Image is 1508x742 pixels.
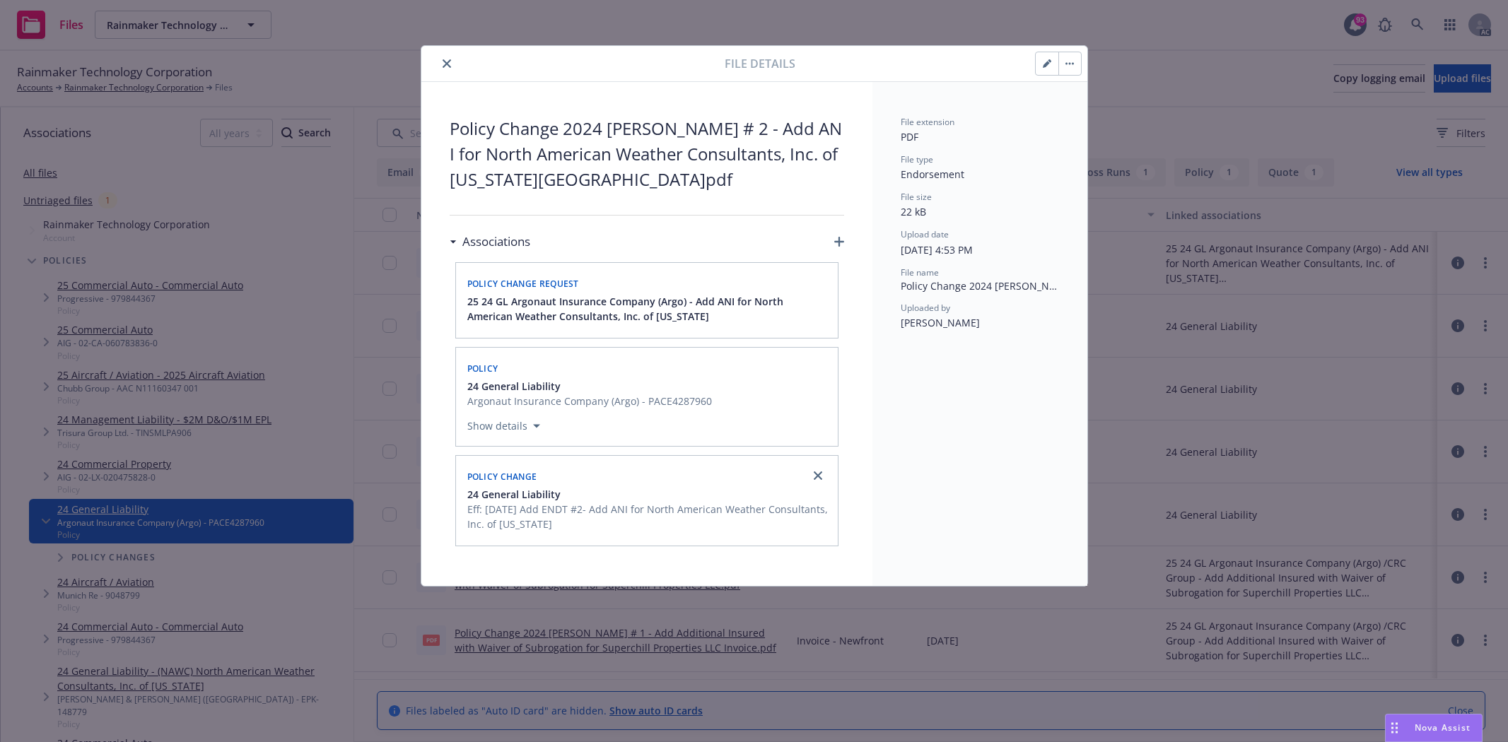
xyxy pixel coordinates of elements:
[450,116,844,192] span: Policy Change 2024 [PERSON_NAME] # 2 - Add ANI for North American Weather Consultants, Inc. of [U...
[901,243,973,257] span: [DATE] 4:53 PM
[725,55,795,72] span: File details
[901,116,954,128] span: File extension
[901,153,933,165] span: File type
[462,418,546,435] button: Show details
[467,379,561,394] span: 24 General Liability
[467,502,829,531] span: Eff: [DATE] Add ENDT #2- Add ANI for North American Weather Consultants, Inc. of [US_STATE]
[467,471,537,483] span: Policy change
[901,130,918,143] span: PDF
[462,232,530,251] h3: Associations
[467,379,712,394] button: 24 General Liability
[438,55,455,72] button: close
[809,467,826,484] a: close
[1415,722,1471,734] span: Nova Assist
[467,487,561,502] span: 24 General Liability
[1385,714,1483,742] button: Nova Assist
[901,278,1059,293] span: Policy Change 2024 [PERSON_NAME] # 2 - Add ANI for North American Weather Consultants, Inc. of [U...
[467,278,579,290] span: Policy change request
[901,266,939,278] span: File name
[901,228,949,240] span: Upload date
[467,363,498,375] span: Policy
[1386,714,1403,741] div: Drag to move
[901,302,950,314] span: Uploaded by
[450,232,530,251] div: Associations
[467,394,712,408] span: Argonaut Insurance Company (Argo) - PACE4287960
[467,294,829,324] button: 25 24 GL Argonaut Insurance Company (Argo) - Add ANI for North American Weather Consultants, Inc....
[901,316,980,329] span: [PERSON_NAME]
[901,205,926,218] span: 22 kB
[467,487,829,502] button: 24 General Liability
[901,191,932,203] span: File size
[901,167,964,181] span: Endorsement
